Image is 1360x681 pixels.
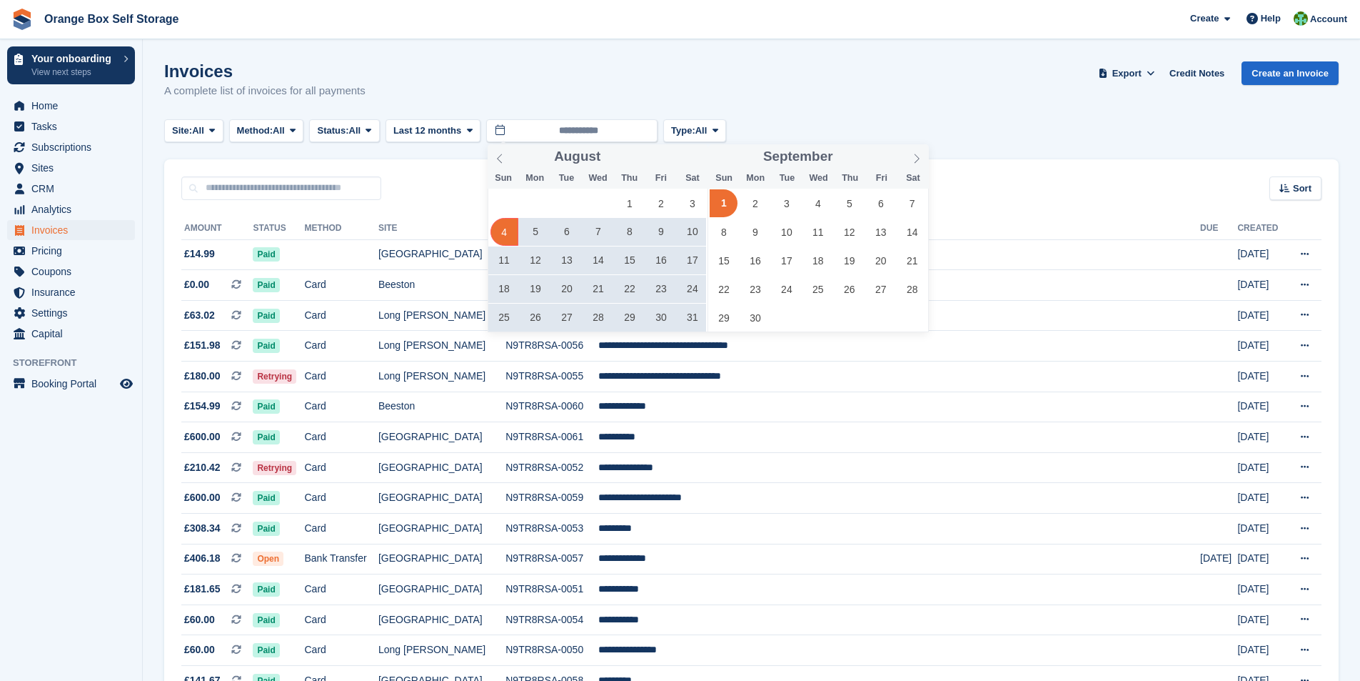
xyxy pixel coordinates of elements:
span: CRM [31,179,117,199]
td: Card [304,392,378,422]
span: August 10, 2024 [678,218,706,246]
span: Create [1190,11,1219,26]
a: menu [7,324,135,344]
td: Card [304,300,378,331]
a: Credit Notes [1164,61,1230,85]
span: August 25, 2024 [490,304,518,332]
a: menu [7,303,135,323]
span: £63.02 [184,308,215,323]
a: menu [7,96,135,116]
td: Long [PERSON_NAME] [378,331,505,362]
span: £14.99 [184,247,215,262]
span: Method: [237,124,273,138]
span: Analytics [31,199,117,219]
span: August 14, 2024 [584,247,612,274]
span: Paid [253,582,279,597]
span: Type: [671,124,695,138]
span: Mon [740,174,771,183]
td: N9TR8RSA-0056 [505,331,598,362]
span: Paid [253,399,279,414]
button: Site: All [164,119,223,143]
td: [DATE] [1237,635,1286,666]
a: menu [7,374,135,394]
span: Fri [645,174,677,183]
td: [DATE] [1200,544,1237,575]
span: August 22, 2024 [615,275,643,303]
span: September 30, 2024 [741,304,769,332]
span: August 11, 2024 [490,247,518,274]
span: August 4, 2024 [490,218,518,246]
span: Paid [253,491,279,505]
img: stora-icon-8386f47178a22dfd0bd8f6a31ec36ba5ce8667c1dd55bd0f319d3a0aa187defe.svg [11,9,33,30]
a: menu [7,137,135,157]
span: £210.42 [184,460,221,475]
th: Amount [181,217,253,240]
span: Sat [677,174,708,183]
span: £60.00 [184,612,215,627]
span: Paid [253,430,279,444]
span: September 12, 2024 [835,218,863,246]
span: August 2, 2024 [647,189,675,217]
a: menu [7,262,135,282]
span: All [695,124,707,138]
td: [GEOGRAPHIC_DATA] [378,605,505,635]
span: Thu [614,174,645,183]
td: Card [304,635,378,666]
th: Created [1237,217,1286,240]
td: Long [PERSON_NAME] [378,362,505,392]
span: Pricing [31,241,117,261]
span: August 30, 2024 [647,304,675,332]
a: menu [7,282,135,302]
span: September 27, 2024 [867,275,895,303]
span: Status: [317,124,348,138]
span: September 1, 2024 [710,189,737,217]
span: Sat [897,174,929,183]
td: [DATE] [1237,239,1286,270]
a: menu [7,116,135,136]
span: £60.00 [184,642,215,657]
p: View next steps [31,66,116,79]
span: Storefront [13,356,142,370]
span: Sort [1293,182,1311,196]
button: Type: All [663,119,726,143]
span: August 8, 2024 [615,218,643,246]
img: Binder Bhardwaj [1294,11,1308,26]
button: Last 12 months [386,119,480,143]
span: All [349,124,361,138]
input: Year [833,149,878,164]
span: Tue [550,174,582,183]
span: September 25, 2024 [804,275,832,303]
a: menu [7,158,135,178]
span: Capital [31,324,117,344]
span: September 4, 2024 [804,189,832,217]
button: Status: All [309,119,379,143]
span: September 20, 2024 [867,247,895,274]
span: £151.98 [184,338,221,353]
td: N9TR8RSA-0061 [505,422,598,453]
span: August 18, 2024 [490,275,518,303]
span: September 18, 2024 [804,247,832,274]
td: [GEOGRAPHIC_DATA] [378,239,505,270]
td: [GEOGRAPHIC_DATA] [378,514,505,545]
td: Beeston [378,392,505,422]
span: Open [253,552,283,566]
span: £600.00 [184,490,221,505]
span: Fri [866,174,897,183]
td: Long [PERSON_NAME] [378,300,505,331]
span: September 29, 2024 [710,304,737,332]
span: £181.65 [184,582,221,597]
th: Method [304,217,378,240]
td: [DATE] [1237,422,1286,453]
td: [GEOGRAPHIC_DATA] [378,452,505,483]
span: Tasks [31,116,117,136]
td: [DATE] [1237,514,1286,545]
span: Subscriptions [31,137,117,157]
span: Retrying [253,369,296,384]
span: All [192,124,204,138]
td: [DATE] [1237,605,1286,635]
span: Account [1310,12,1347,26]
td: [GEOGRAPHIC_DATA] [378,544,505,575]
span: Export [1112,66,1142,81]
td: [DATE] [1237,575,1286,605]
th: Site [378,217,505,240]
